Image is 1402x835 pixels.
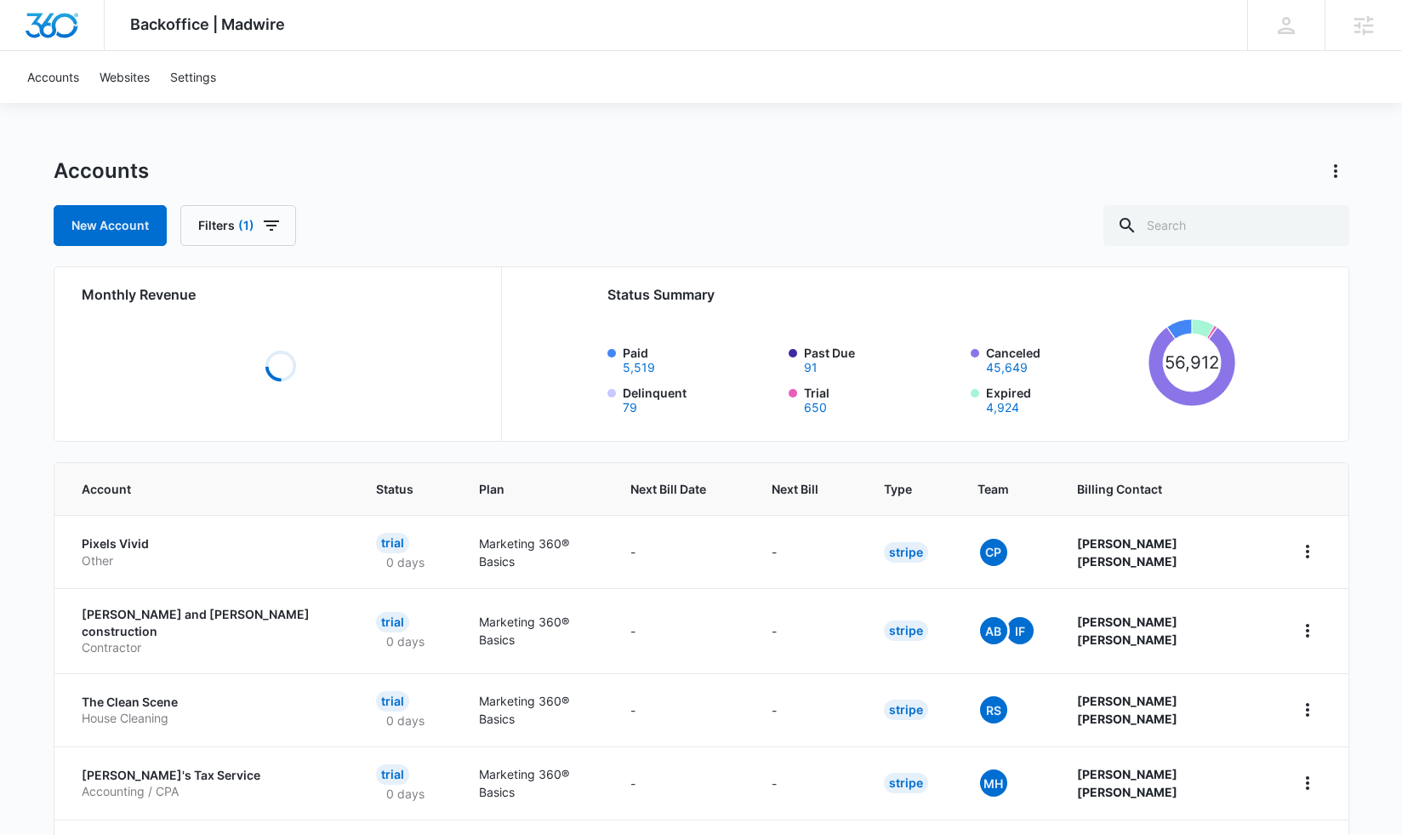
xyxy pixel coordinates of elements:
[479,692,589,728] p: Marketing 360® Basics
[986,402,1019,414] button: Expired
[376,632,435,650] p: 0 days
[82,535,336,569] a: Pixels VividOther
[751,673,863,746] td: -
[1077,536,1177,569] strong: [PERSON_NAME] [PERSON_NAME]
[804,402,827,414] button: Trial
[180,205,296,246] button: Filters(1)
[82,552,336,569] p: Other
[623,402,637,414] button: Delinquent
[1322,157,1349,185] button: Actions
[751,515,863,588] td: -
[751,746,863,820] td: -
[479,535,589,570] p: Marketing 360® Basics
[610,746,751,820] td: -
[986,344,1143,374] label: Canceled
[980,539,1007,566] span: CP
[884,773,928,793] div: Stripe
[977,480,1012,498] span: Team
[804,384,960,414] label: Trial
[630,480,706,498] span: Next Bill Date
[82,639,336,656] p: Contractor
[82,783,336,800] p: Accounting / CPA
[1294,696,1321,723] button: home
[1294,617,1321,644] button: home
[884,542,928,563] div: Stripe
[82,606,336,656] a: [PERSON_NAME] and [PERSON_NAME] constructionContractor
[623,344,779,374] label: Paid
[89,51,160,103] a: Websites
[82,710,336,727] p: House Cleaning
[751,588,863,673] td: -
[130,15,285,33] span: Backoffice | Madwire
[980,769,1007,797] span: MH
[376,612,409,632] div: Trial
[376,533,409,553] div: Trial
[884,480,912,498] span: Type
[607,284,1236,305] h2: Status Summary
[610,673,751,746] td: -
[1294,538,1321,565] button: home
[376,712,435,729] p: 0 days
[376,764,409,785] div: Trial
[1077,615,1177,647] strong: [PERSON_NAME] [PERSON_NAME]
[1294,769,1321,797] button: home
[82,606,336,639] p: [PERSON_NAME] and [PERSON_NAME] construction
[610,515,751,588] td: -
[623,384,779,414] label: Delinquent
[82,767,336,800] a: [PERSON_NAME]'s Tax ServiceAccounting / CPA
[1165,352,1219,373] tspan: 56,912
[82,535,336,552] p: Pixels Vivid
[623,362,655,374] button: Paid
[1077,480,1253,498] span: Billing Contact
[376,553,435,571] p: 0 days
[82,694,336,711] p: The Clean Scene
[610,588,751,673] td: -
[376,691,409,712] div: Trial
[884,621,928,641] div: Stripe
[479,480,589,498] span: Plan
[804,362,818,374] button: Past Due
[82,767,336,784] p: [PERSON_NAME]'s Tax Service
[1077,767,1177,799] strong: [PERSON_NAME] [PERSON_NAME]
[980,696,1007,723] span: RS
[804,344,960,374] label: Past Due
[479,613,589,649] p: Marketing 360® Basics
[17,51,89,103] a: Accounts
[772,480,818,498] span: Next Bill
[376,480,413,498] span: Status
[82,480,311,498] span: Account
[1103,205,1349,246] input: Search
[160,51,226,103] a: Settings
[376,785,435,803] p: 0 days
[82,694,336,727] a: The Clean SceneHouse Cleaning
[986,384,1143,414] label: Expired
[54,205,167,246] a: New Account
[238,220,254,232] span: (1)
[82,284,481,305] h2: Monthly Revenue
[884,700,928,720] div: Stripe
[980,617,1007,644] span: AB
[479,765,589,801] p: Marketing 360® Basics
[54,158,149,184] h1: Accounts
[986,362,1028,374] button: Canceled
[1077,694,1177,726] strong: [PERSON_NAME] [PERSON_NAME]
[1006,617,1034,644] span: IF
